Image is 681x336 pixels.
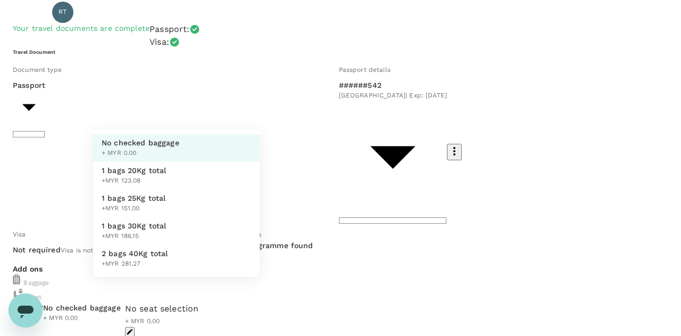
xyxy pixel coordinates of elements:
span: RT [59,7,67,18]
span: +MYR 151.00 [102,203,166,214]
h6: No loyalty programme found [206,240,313,252]
p: Passport [13,80,45,91]
span: Document type [13,66,62,73]
span: 1 bags 30Kg total [102,220,167,231]
span: No checked baggage [43,302,121,313]
div: Seat [13,289,660,303]
span: 2 bags 40Kg total [102,248,168,259]
p: Traveller 1 : [13,7,48,18]
p: ######542 [339,80,447,91]
span: No checked baggage [102,137,179,148]
span: 1 bags 20Kg total [102,165,167,176]
span: +MYR 186.15 [102,231,167,242]
span: + MYR 0.00 [102,148,179,159]
p: Visa : [150,36,169,48]
span: Your travel documents are complete [13,24,150,32]
span: +MYR 281.27 [102,259,168,269]
span: 1 bags 25Kg total [102,193,166,203]
p: Not required [13,244,61,255]
span: + MYR 0.00 [125,317,160,325]
span: Visa [13,231,26,238]
p: Passport : [150,23,189,36]
div: Baggage [13,274,660,289]
img: baggage-icon [13,289,23,299]
span: + MYR 0.00 [43,313,121,324]
img: baggage-icon [13,274,20,285]
span: Passport details [339,66,391,73]
p: [PERSON_NAME] [PERSON_NAME] [78,6,224,19]
div: No seat selection [125,302,199,315]
iframe: Button to launch messaging window [9,293,43,327]
span: +MYR 123.08 [102,176,167,186]
p: Add ons [13,264,660,274]
h6: Travel Document [13,48,660,55]
span: [GEOGRAPHIC_DATA] | Exp: [DATE] [339,91,447,101]
span: Visa is not required to enter this destination [61,247,202,254]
